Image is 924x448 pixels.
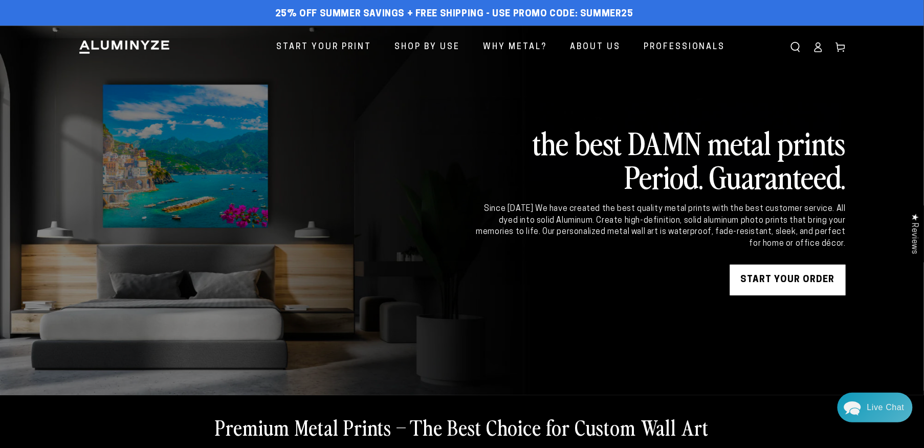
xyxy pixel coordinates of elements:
a: START YOUR Order [730,265,846,295]
summary: Search our site [784,36,807,58]
span: Professionals [644,40,725,55]
h2: Premium Metal Prints – The Best Choice for Custom Wall Art [215,414,709,440]
div: Contact Us Directly [867,393,905,422]
a: Professionals [636,34,733,61]
h2: the best DAMN metal prints Period. Guaranteed. [474,125,846,193]
span: Why Metal? [483,40,547,55]
a: Shop By Use [387,34,468,61]
a: About Us [562,34,628,61]
div: Click to open Judge.me floating reviews tab [905,205,924,262]
img: Aluminyze [78,39,170,55]
span: Shop By Use [394,40,460,55]
div: Since [DATE] We have created the best quality metal prints with the best customer service. All dy... [474,203,846,249]
span: About Us [570,40,621,55]
span: Start Your Print [276,40,371,55]
a: Start Your Print [269,34,379,61]
span: 25% off Summer Savings + Free Shipping - Use Promo Code: SUMMER25 [275,9,633,20]
div: Chat widget toggle [838,393,913,422]
a: Why Metal? [475,34,555,61]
